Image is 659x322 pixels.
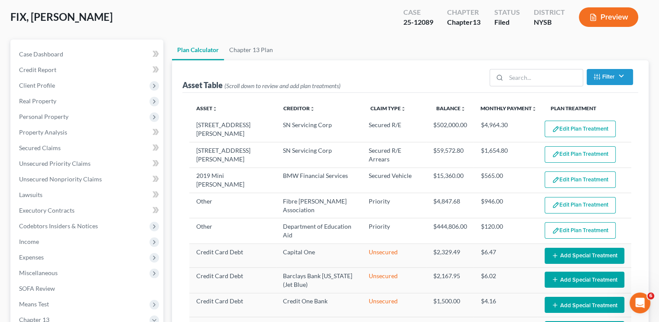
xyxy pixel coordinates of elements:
td: $444,806.00 [426,218,474,243]
td: Other [189,193,276,218]
div: NYSB [534,17,565,27]
div: District [534,7,565,17]
td: Priority [362,193,426,218]
td: $2,329.49 [426,243,474,267]
div: Chapter [447,7,480,17]
a: Unsecured Priority Claims [12,156,163,171]
td: Unsecured [362,293,426,317]
td: Secured Vehicle [362,168,426,193]
button: Add Special Treatment [545,248,624,264]
a: Secured Claims [12,140,163,156]
td: Unsecured [362,243,426,267]
td: $15,360.00 [426,168,474,193]
img: edit-pencil-c1479a1de80d8dea1e2430c2f745a3c6a07e9d7aa2eeffe225670001d78357a8.svg [552,201,559,209]
button: Edit Plan Treatment [545,197,616,214]
td: Priority [362,218,426,243]
span: 13 [473,18,480,26]
td: $946.00 [474,193,538,218]
div: Case [403,7,433,17]
a: Executory Contracts [12,203,163,218]
img: edit-pencil-c1479a1de80d8dea1e2430c2f745a3c6a07e9d7aa2eeffe225670001d78357a8.svg [552,125,559,133]
td: Capital One [276,243,362,267]
button: Edit Plan Treatment [545,171,616,188]
button: Edit Plan Treatment [545,146,616,163]
button: Edit Plan Treatment [545,222,616,239]
span: Unsecured Nonpriority Claims [19,175,102,183]
span: Personal Property [19,113,68,120]
i: unfold_more [212,106,218,112]
td: $502,000.00 [426,117,474,142]
div: 25-12089 [403,17,433,27]
a: Creditorunfold_more [283,105,315,112]
a: Property Analysis [12,125,163,140]
span: Miscellaneous [19,269,58,276]
td: $565.00 [474,168,538,193]
span: Secured Claims [19,144,61,151]
span: Case Dashboard [19,50,63,58]
span: SOFA Review [19,285,55,292]
a: Balanceunfold_more [436,105,466,112]
div: Chapter [447,17,480,27]
td: BMW Financial Services [276,168,362,193]
td: SN Servicing Corp [276,142,362,168]
td: Credit Card Debt [189,293,276,317]
td: Other [189,218,276,243]
button: Edit Plan Treatment [545,121,616,137]
i: unfold_more [401,106,406,112]
a: Case Dashboard [12,46,163,62]
button: Preview [579,7,638,27]
td: SN Servicing Corp [276,117,362,142]
span: Lawsuits [19,191,42,198]
td: Secured R/E Arrears [362,142,426,168]
span: Means Test [19,300,49,308]
i: unfold_more [461,106,466,112]
td: Barclays Bank [US_STATE] (Jet Blue) [276,268,362,293]
img: edit-pencil-c1479a1de80d8dea1e2430c2f745a3c6a07e9d7aa2eeffe225670001d78357a8.svg [552,176,559,184]
span: FIX, [PERSON_NAME] [10,10,113,23]
span: (Scroll down to review and add plan treatments) [224,82,341,89]
td: $4,847.68 [426,193,474,218]
td: Fibre [PERSON_NAME] Association [276,193,362,218]
td: $2,167.95 [426,268,474,293]
input: Search... [506,69,583,86]
td: Department of Education Aid [276,218,362,243]
td: $4,964.30 [474,117,538,142]
button: Filter [587,69,633,85]
th: Plan Treatment [544,100,631,117]
span: Codebtors Insiders & Notices [19,222,98,230]
span: Credit Report [19,66,56,73]
td: [STREET_ADDRESS][PERSON_NAME] [189,142,276,168]
img: edit-pencil-c1479a1de80d8dea1e2430c2f745a3c6a07e9d7aa2eeffe225670001d78357a8.svg [552,227,559,234]
button: Add Special Treatment [545,272,624,288]
span: 6 [647,292,654,299]
td: $59,572.80 [426,142,474,168]
td: $1,500.00 [426,293,474,317]
td: $4.16 [474,293,538,317]
a: Chapter 13 Plan [224,39,278,60]
div: Asset Table [182,80,341,90]
td: [STREET_ADDRESS][PERSON_NAME] [189,117,276,142]
a: SOFA Review [12,281,163,296]
span: Real Property [19,97,56,105]
td: Credit One Bank [276,293,362,317]
td: $6.02 [474,268,538,293]
td: $120.00 [474,218,538,243]
td: Secured R/E [362,117,426,142]
img: edit-pencil-c1479a1de80d8dea1e2430c2f745a3c6a07e9d7aa2eeffe225670001d78357a8.svg [552,151,559,158]
i: unfold_more [532,106,537,112]
a: Assetunfold_more [196,105,218,112]
button: Add Special Treatment [545,297,624,313]
span: Client Profile [19,82,55,89]
a: Unsecured Nonpriority Claims [12,171,163,187]
span: Executory Contracts [19,207,75,214]
a: Credit Report [12,62,163,78]
div: Filed [494,17,520,27]
td: 2019 Mini [PERSON_NAME] [189,168,276,193]
span: Unsecured Priority Claims [19,160,91,167]
a: Plan Calculator [172,39,224,60]
td: Credit Card Debt [189,243,276,267]
span: Property Analysis [19,128,67,136]
td: $1,654.80 [474,142,538,168]
td: Credit Card Debt [189,268,276,293]
a: Claim Typeunfold_more [370,105,406,112]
